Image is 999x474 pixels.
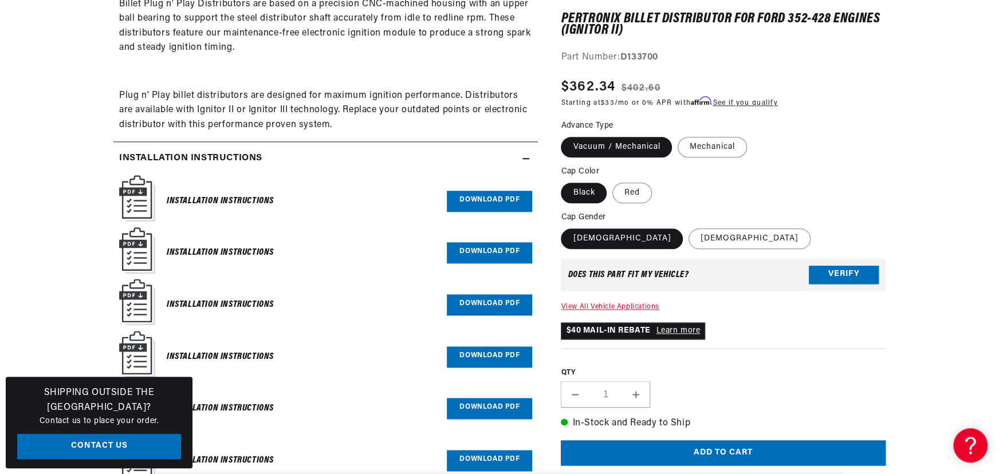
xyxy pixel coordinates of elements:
[119,175,155,222] img: Instruction Manual
[561,120,614,132] legend: Advance Type
[568,270,689,279] div: Does This part fit My vehicle?
[561,77,615,97] span: $362.34
[561,97,777,108] p: Starting at /mo or 0% APR with .
[447,191,532,212] a: Download PDF
[17,434,181,460] a: Contact Us
[447,294,532,315] a: Download PDF
[561,323,705,340] p: $40 MAIL-IN REBATE
[561,51,886,66] div: Part Number:
[167,453,274,468] h6: Installation Instructions
[689,228,811,249] label: [DEMOGRAPHIC_DATA]
[678,137,747,157] label: Mechanical
[167,401,274,416] h6: Installation Instructions
[656,327,700,335] a: Learn more
[561,228,683,249] label: [DEMOGRAPHIC_DATA]
[119,151,262,166] h2: Installation instructions
[561,137,672,157] label: Vacuum / Mechanical
[561,211,607,223] legend: Cap Gender
[119,331,155,377] img: Instruction Manual
[561,13,886,37] h1: PerTronix Billet Distributor for Ford 352-428 Engines (Ignitor II)
[713,100,777,106] a: See if you qualify - Learn more about Affirm Financing (opens in modal)
[447,346,532,368] a: Download PDF
[620,53,658,62] strong: D133700
[447,242,532,263] a: Download PDF
[561,183,607,203] label: Black
[119,227,155,274] img: Instruction Manual
[561,165,600,177] legend: Cap Color
[167,193,274,209] h6: Installation Instructions
[809,266,879,284] button: Verify
[622,81,660,95] s: $402.60
[691,97,711,105] span: Affirm
[447,398,532,419] a: Download PDF
[612,183,652,203] label: Red
[167,245,274,260] h6: Installation Instructions
[17,386,181,415] h3: Shipping Outside the [GEOGRAPHIC_DATA]?
[17,415,181,428] p: Contact us to place your order.
[167,349,274,365] h6: Installation Instructions
[561,416,886,431] p: In-Stock and Ready to Ship
[561,440,886,466] button: Add to cart
[561,303,659,310] a: View All Vehicle Applications
[447,450,532,471] a: Download PDF
[119,279,155,325] img: Instruction Manual
[113,142,538,175] summary: Installation instructions
[601,100,615,106] span: $33
[119,89,532,133] p: Plug n' Play billet distributors are designed for maximum ignition performance. Distributors are ...
[561,369,886,378] label: QTY
[167,297,274,313] h6: Installation Instructions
